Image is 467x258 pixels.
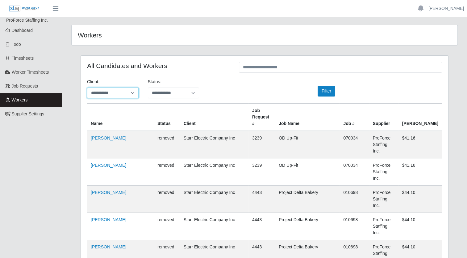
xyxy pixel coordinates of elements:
[398,213,442,240] td: $44.10
[12,111,44,116] span: Supplier Settings
[154,186,180,213] td: removed
[318,86,335,97] button: Filter
[12,97,28,102] span: Workers
[91,244,126,249] a: [PERSON_NAME]
[154,158,180,186] td: removed
[248,104,275,131] th: Job Request #
[91,217,126,222] a: [PERSON_NAME]
[398,131,442,158] td: $41.16
[340,104,369,131] th: Job #
[91,135,126,140] a: [PERSON_NAME]
[12,84,38,88] span: Job Requests
[180,186,248,213] td: Starr Electric Company Inc
[78,31,228,39] h4: Workers
[180,104,248,131] th: Client
[6,18,48,23] span: ProForce Staffing Inc.
[369,186,398,213] td: ProForce Staffing Inc.
[12,56,34,61] span: Timesheets
[148,79,161,85] label: Status:
[12,42,21,47] span: Todo
[154,104,180,131] th: Status
[398,104,442,131] th: [PERSON_NAME]
[398,186,442,213] td: $44.10
[369,104,398,131] th: Supplier
[275,158,340,186] td: OD Up-Fit
[398,158,442,186] td: $41.16
[91,163,126,168] a: [PERSON_NAME]
[87,62,230,70] h4: All Candidates and Workers
[275,186,340,213] td: Project Delta Bakery
[180,131,248,158] td: Starr Electric Company Inc
[248,213,275,240] td: 4443
[91,190,126,195] a: [PERSON_NAME]
[87,79,99,85] label: Client:
[340,186,369,213] td: 010698
[340,131,369,158] td: 070034
[369,158,398,186] td: ProForce Staffing Inc.
[369,131,398,158] td: ProForce Staffing Inc.
[12,28,33,33] span: Dashboard
[248,158,275,186] td: 3239
[340,158,369,186] td: 070034
[369,213,398,240] td: ProForce Staffing Inc.
[248,131,275,158] td: 3239
[275,213,340,240] td: Project Delta Bakery
[12,70,49,75] span: Worker Timesheets
[180,158,248,186] td: Starr Electric Company Inc
[154,213,180,240] td: removed
[275,104,340,131] th: Job Name
[248,186,275,213] td: 4443
[87,104,154,131] th: Name
[9,5,40,12] img: SLM Logo
[275,131,340,158] td: OD Up-Fit
[180,213,248,240] td: Starr Electric Company Inc
[428,5,464,12] a: [PERSON_NAME]
[340,213,369,240] td: 010698
[154,131,180,158] td: removed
